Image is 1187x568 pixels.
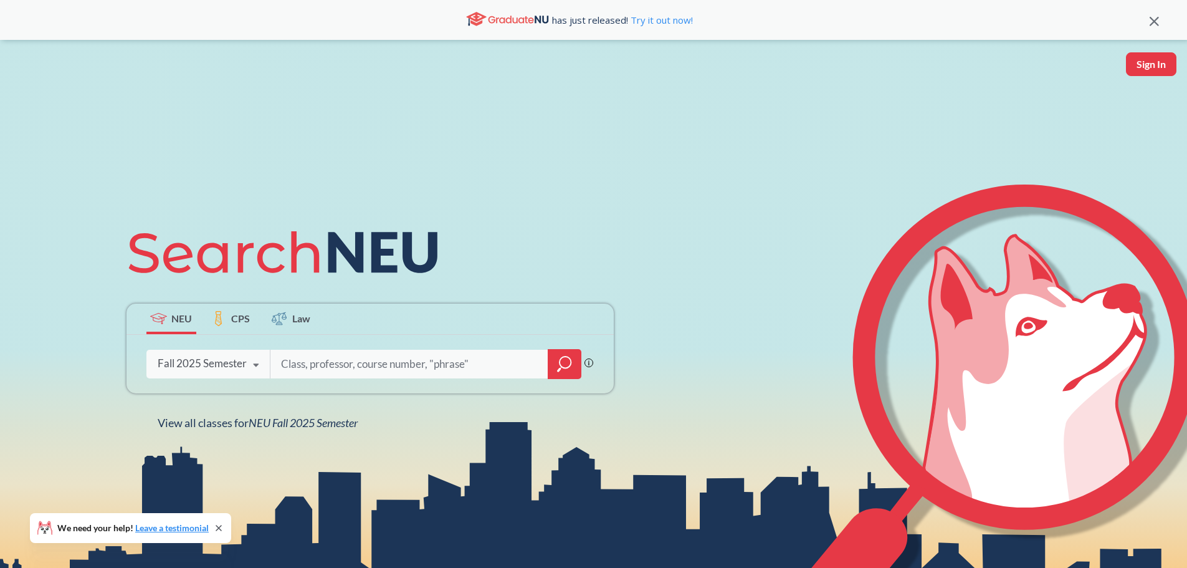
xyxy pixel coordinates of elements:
[171,311,192,325] span: NEU
[548,349,581,379] div: magnifying glass
[628,14,693,26] a: Try it out now!
[12,52,42,94] a: sandbox logo
[231,311,250,325] span: CPS
[158,416,358,430] span: View all classes for
[280,351,539,377] input: Class, professor, course number, "phrase"
[57,524,209,532] span: We need your help!
[292,311,310,325] span: Law
[1126,52,1176,76] button: Sign In
[249,416,358,430] span: NEU Fall 2025 Semester
[158,357,247,370] div: Fall 2025 Semester
[135,522,209,533] a: Leave a testimonial
[557,355,572,373] svg: magnifying glass
[12,52,42,90] img: sandbox logo
[552,13,693,27] span: has just released!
